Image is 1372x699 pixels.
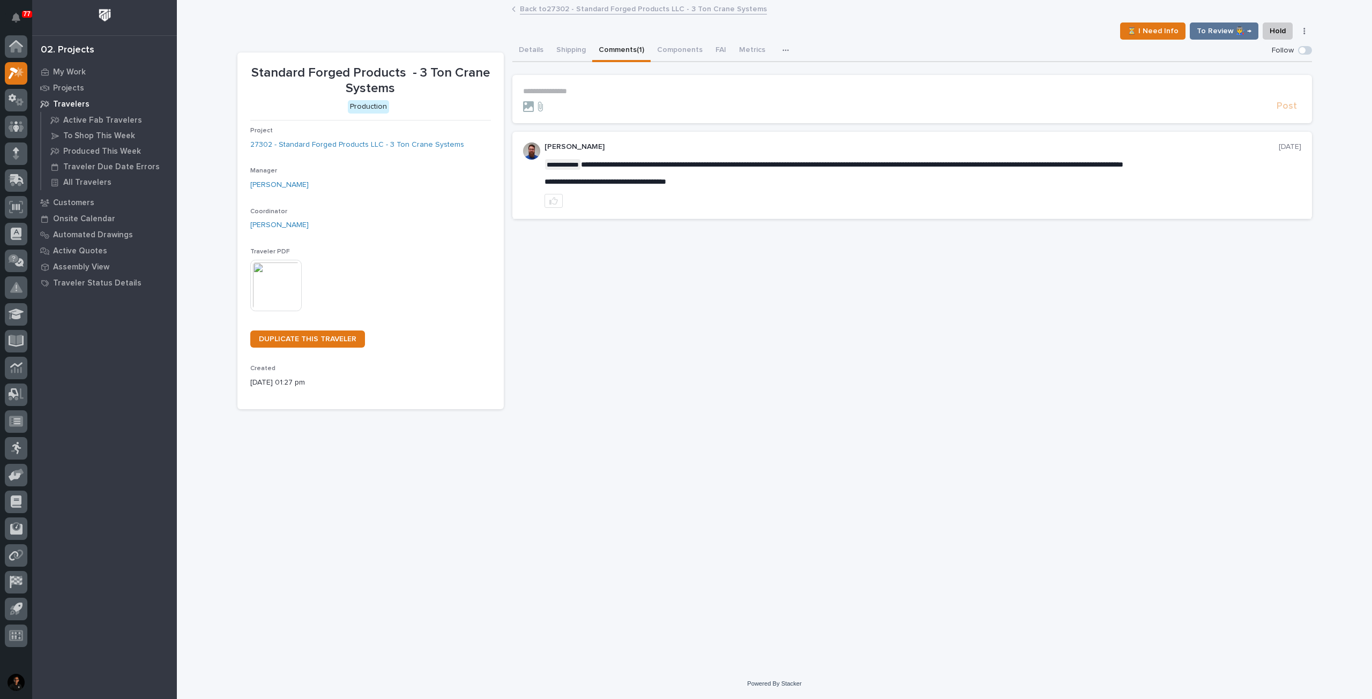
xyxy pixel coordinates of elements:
a: All Travelers [41,175,177,190]
a: Onsite Calendar [32,211,177,227]
button: Post [1272,100,1301,112]
a: Travelers [32,96,177,112]
div: Production [348,100,389,114]
button: Shipping [550,40,592,62]
span: Coordinator [250,208,287,215]
button: FAI [709,40,733,62]
p: Customers [53,198,94,208]
img: 6hTokn1ETDGPf9BPokIQ [523,142,540,160]
span: Hold [1270,25,1286,37]
p: [DATE] 01:27 pm [250,377,491,388]
p: Active Fab Travelers [63,116,142,125]
p: Onsite Calendar [53,214,115,224]
a: Active Quotes [32,243,177,259]
span: DUPLICATE THIS TRAVELER [259,335,356,343]
a: Customers [32,194,177,211]
p: Projects [53,84,84,93]
img: Workspace Logo [95,5,115,25]
p: Standard Forged Products - 3 Ton Crane Systems [250,65,491,96]
button: Components [651,40,709,62]
a: Projects [32,80,177,96]
span: To Review 👨‍🏭 → [1197,25,1251,37]
p: To Shop This Week [63,131,135,141]
span: Traveler PDF [250,249,290,255]
a: Powered By Stacker [747,680,801,687]
a: Produced This Week [41,144,177,159]
a: Back to27302 - Standard Forged Products LLC - 3 Ton Crane Systems [520,2,767,14]
button: like this post [545,194,563,208]
p: My Work [53,67,86,77]
button: To Review 👨‍🏭 → [1190,22,1258,40]
div: Notifications77 [13,13,27,30]
a: 27302 - Standard Forged Products LLC - 3 Ton Crane Systems [250,139,464,151]
p: 77 [24,10,31,18]
a: My Work [32,64,177,80]
p: Traveler Status Details [53,279,141,288]
p: [PERSON_NAME] [545,142,1279,152]
span: Project [250,127,273,134]
button: ⏳ I Need Info [1120,22,1185,40]
span: Manager [250,168,277,174]
a: Traveler Status Details [32,275,177,291]
button: Metrics [733,40,772,62]
span: Post [1277,100,1297,112]
a: DUPLICATE THIS TRAVELER [250,330,365,348]
p: Follow [1272,46,1294,55]
button: users-avatar [5,671,27,694]
p: Assembly View [53,262,109,272]
span: Created [250,365,275,372]
p: Produced This Week [63,147,141,156]
div: 02. Projects [41,44,94,56]
a: [PERSON_NAME] [250,179,309,191]
a: Assembly View [32,259,177,275]
a: Active Fab Travelers [41,112,177,127]
button: Notifications [5,6,27,29]
button: Hold [1263,22,1293,40]
button: Details [512,40,550,62]
p: Travelers [53,100,90,109]
a: Traveler Due Date Errors [41,159,177,174]
span: ⏳ I Need Info [1127,25,1179,37]
p: Traveler Due Date Errors [63,162,160,172]
button: Comments (1) [592,40,651,62]
p: Active Quotes [53,246,107,256]
a: Automated Drawings [32,227,177,243]
p: Automated Drawings [53,230,133,240]
a: [PERSON_NAME] [250,220,309,231]
a: To Shop This Week [41,128,177,143]
p: All Travelers [63,178,111,187]
p: [DATE] [1279,142,1301,152]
